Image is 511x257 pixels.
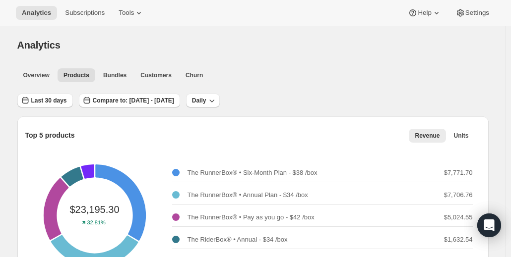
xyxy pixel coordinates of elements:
[93,97,174,104] span: Compare to: [DATE] - [DATE]
[113,6,150,20] button: Tools
[23,71,50,79] span: Overview
[17,40,61,51] span: Analytics
[186,94,220,107] button: Daily
[449,6,495,20] button: Settings
[103,71,127,79] span: Bundles
[188,190,308,200] p: The RunnerBox® • Annual Plan - $34 /box
[192,97,206,104] span: Daily
[444,212,473,222] p: $5,024.55
[454,132,469,140] span: Units
[17,94,73,107] button: Last 30 days
[22,9,51,17] span: Analytics
[188,168,318,178] p: The RunnerBox® • Six-Month Plan - $38 /box
[119,9,134,17] span: Tools
[25,130,75,140] p: Top 5 products
[444,235,473,245] p: $1,632.54
[418,9,431,17] span: Help
[31,97,67,104] span: Last 30 days
[16,6,57,20] button: Analytics
[64,71,89,79] span: Products
[65,9,105,17] span: Subscriptions
[444,168,473,178] p: $7,771.70
[79,94,180,107] button: Compare to: [DATE] - [DATE]
[402,6,447,20] button: Help
[186,71,203,79] span: Churn
[140,71,172,79] span: Customers
[477,213,501,237] div: Open Intercom Messenger
[465,9,489,17] span: Settings
[444,190,473,200] p: $7,706.76
[188,235,288,245] p: The RiderBox® • Annual - $34 /box
[415,132,440,140] span: Revenue
[188,212,315,222] p: The RunnerBox® • Pay as you go - $42 /box
[59,6,111,20] button: Subscriptions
